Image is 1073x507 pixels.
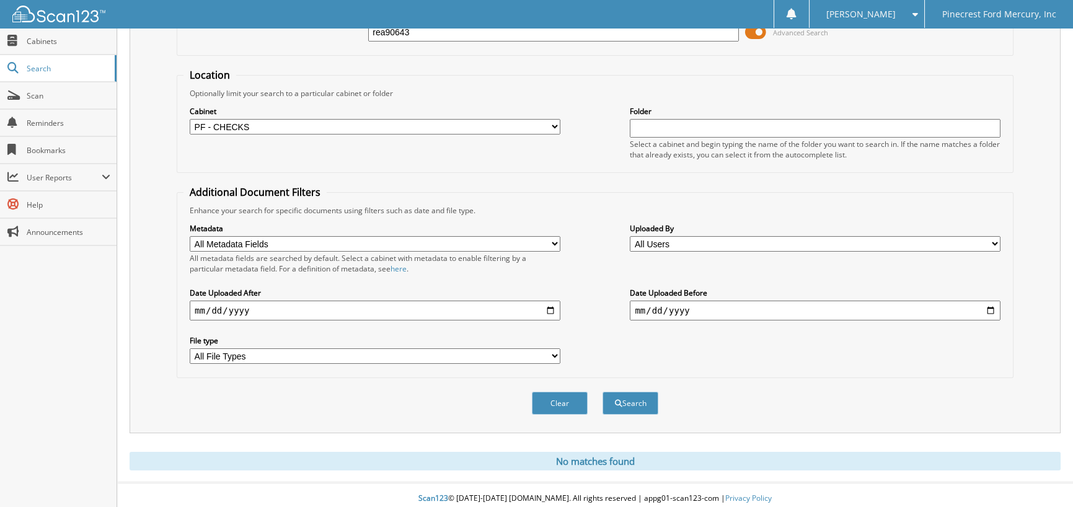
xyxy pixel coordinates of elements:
[27,172,102,183] span: User Reports
[725,493,772,503] a: Privacy Policy
[391,263,407,274] a: here
[27,90,110,101] span: Scan
[130,452,1061,470] div: No matches found
[630,223,1000,234] label: Uploaded By
[630,288,1000,298] label: Date Uploaded Before
[183,185,327,199] legend: Additional Document Filters
[190,106,560,117] label: Cabinet
[27,227,110,237] span: Announcements
[630,139,1000,160] div: Select a cabinet and begin typing the name of the folder you want to search in. If the name match...
[190,288,560,298] label: Date Uploaded After
[773,28,828,37] span: Advanced Search
[190,253,560,274] div: All metadata fields are searched by default. Select a cabinet with metadata to enable filtering b...
[630,301,1000,320] input: end
[630,106,1000,117] label: Folder
[942,11,1056,18] span: Pinecrest Ford Mercury, Inc
[183,88,1007,99] div: Optionally limit your search to a particular cabinet or folder
[418,493,448,503] span: Scan123
[532,392,588,415] button: Clear
[190,335,560,346] label: File type
[183,205,1007,216] div: Enhance your search for specific documents using filters such as date and file type.
[183,68,236,82] legend: Location
[603,392,658,415] button: Search
[27,145,110,156] span: Bookmarks
[27,118,110,128] span: Reminders
[826,11,896,18] span: [PERSON_NAME]
[27,63,108,74] span: Search
[1011,447,1073,507] iframe: Chat Widget
[27,36,110,46] span: Cabinets
[12,6,105,22] img: scan123-logo-white.svg
[27,200,110,210] span: Help
[190,301,560,320] input: start
[190,223,560,234] label: Metadata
